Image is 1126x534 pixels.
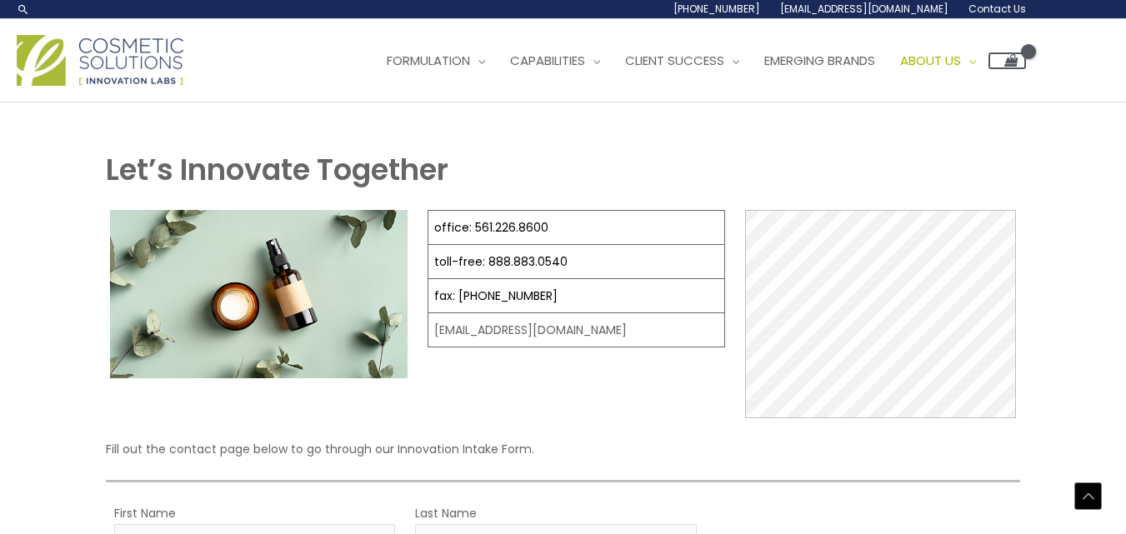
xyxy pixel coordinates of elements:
[900,52,961,69] span: About Us
[764,52,875,69] span: Emerging Brands
[988,52,1026,69] a: View Shopping Cart, empty
[888,36,988,86] a: About Us
[362,36,1026,86] nav: Site Navigation
[434,219,548,236] a: office: 561.226.8600
[673,2,760,16] span: [PHONE_NUMBER]
[106,438,1021,460] p: Fill out the contact page below to go through our Innovation Intake Form.
[780,2,948,16] span: [EMAIL_ADDRESS][DOMAIN_NAME]
[387,52,470,69] span: Formulation
[434,287,558,304] a: fax: [PHONE_NUMBER]
[498,36,613,86] a: Capabilities
[17,2,30,16] a: Search icon link
[752,36,888,86] a: Emerging Brands
[613,36,752,86] a: Client Success
[374,36,498,86] a: Formulation
[415,502,477,524] label: Last Name
[434,253,568,270] a: toll-free: 888.883.0540
[428,313,725,347] td: [EMAIL_ADDRESS][DOMAIN_NAME]
[114,502,176,524] label: First Name
[106,149,448,190] strong: Let’s Innovate Together
[110,210,408,377] img: Contact page image for private label skincare manufacturer Cosmetic solutions shows a skin care b...
[968,2,1026,16] span: Contact Us
[625,52,724,69] span: Client Success
[510,52,585,69] span: Capabilities
[17,35,183,86] img: Cosmetic Solutions Logo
